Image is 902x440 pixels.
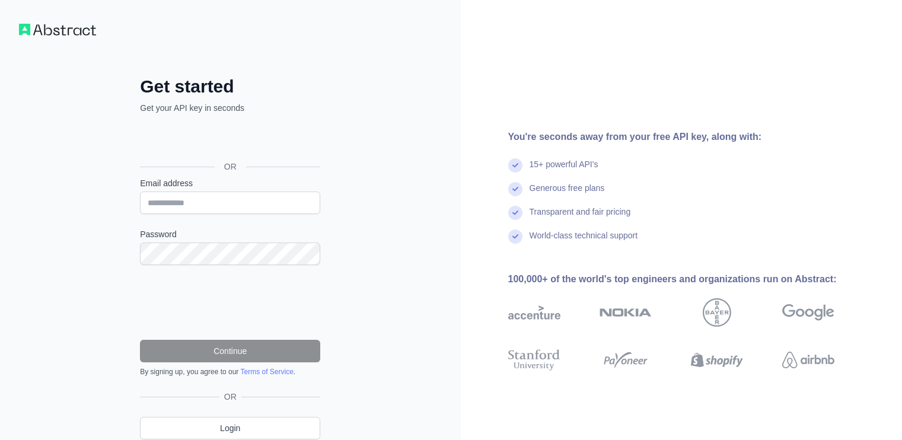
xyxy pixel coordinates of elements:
img: check mark [508,229,522,244]
img: check mark [508,158,522,173]
img: check mark [508,182,522,196]
div: Generous free plans [530,182,605,206]
div: By signing up, you agree to our . [140,367,320,377]
div: World-class technical support [530,229,638,253]
img: shopify [691,347,743,373]
div: 15+ powerful API's [530,158,598,182]
img: accenture [508,298,560,327]
img: google [782,298,834,327]
a: Terms of Service [240,368,293,376]
img: Workflow [19,24,96,36]
img: check mark [508,206,522,220]
label: Email address [140,177,320,189]
label: Password [140,228,320,240]
a: Login [140,417,320,439]
iframe: Sign in with Google Button [134,127,324,153]
div: You're seconds away from your free API key, along with: [508,130,872,144]
img: payoneer [600,347,652,373]
span: OR [215,161,246,173]
p: Get your API key in seconds [140,102,320,114]
img: nokia [600,298,652,327]
span: OR [219,391,241,403]
img: airbnb [782,347,834,373]
div: Transparent and fair pricing [530,206,631,229]
button: Continue [140,340,320,362]
img: bayer [703,298,731,327]
div: 100,000+ of the world's top engineers and organizations run on Abstract: [508,272,872,286]
iframe: reCAPTCHA [140,279,320,326]
img: stanford university [508,347,560,373]
h2: Get started [140,76,320,97]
